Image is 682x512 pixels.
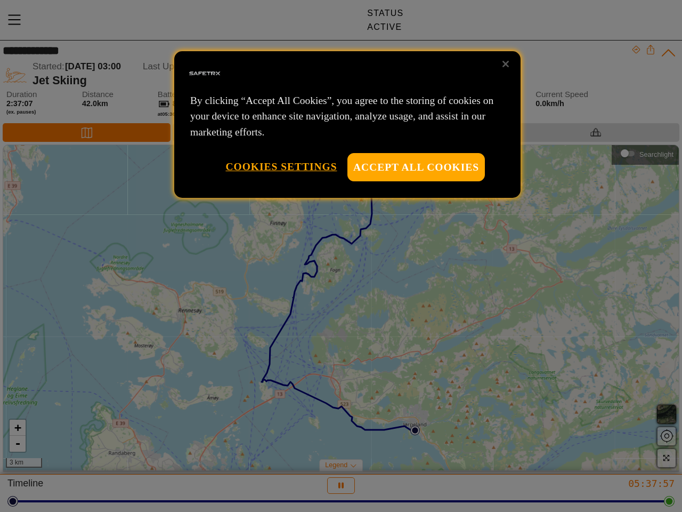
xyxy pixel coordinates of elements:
[190,93,505,140] p: By clicking “Accept All Cookies”, you agree to the storing of cookies on your device to enhance s...
[188,57,222,91] img: Safe Tracks
[174,51,521,198] div: Privacy
[225,153,337,180] button: Cookies Settings
[494,52,517,76] button: Close
[347,153,485,181] button: Accept All Cookies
